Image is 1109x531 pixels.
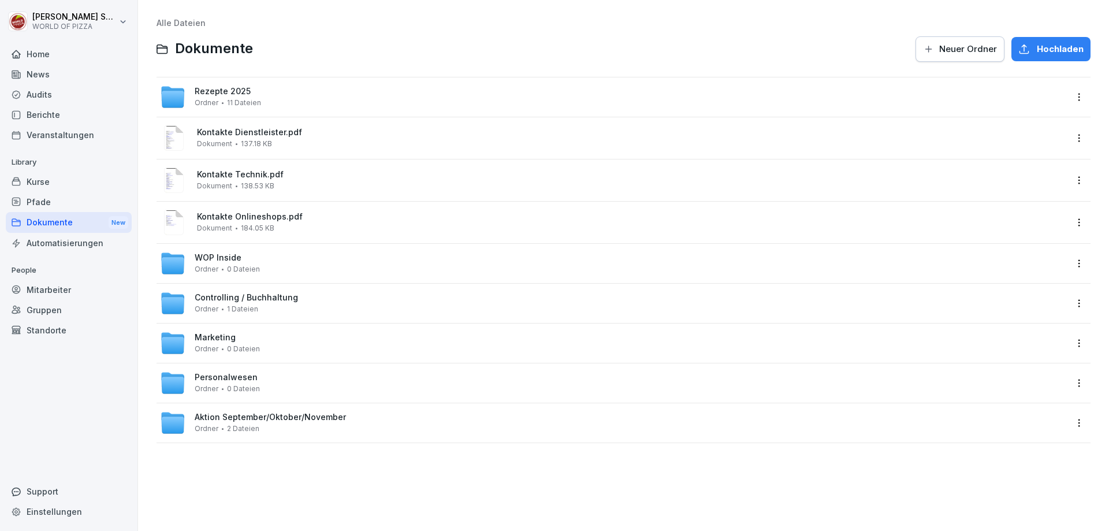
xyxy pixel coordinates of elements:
[195,413,346,422] span: Aktion September/Oktober/November
[195,425,218,433] span: Ordner
[6,105,132,125] a: Berichte
[175,40,253,57] span: Dokumente
[195,87,251,96] span: Rezepte 2025
[6,261,132,280] p: People
[6,64,132,84] a: News
[1037,43,1084,55] span: Hochladen
[6,172,132,192] a: Kurse
[197,224,232,232] span: Dokument
[6,212,132,233] div: Dokumente
[6,502,132,522] a: Einstellungen
[227,385,260,393] span: 0 Dateien
[6,481,132,502] div: Support
[32,23,117,31] p: WORLD OF PIZZA
[160,370,1066,396] a: PersonalwesenOrdner0 Dateien
[195,305,218,313] span: Ordner
[197,140,232,148] span: Dokument
[227,425,259,433] span: 2 Dateien
[197,212,1066,222] span: Kontakte Onlineshops.pdf
[241,140,272,148] span: 137.18 KB
[157,18,206,28] a: Alle Dateien
[6,44,132,64] a: Home
[160,251,1066,276] a: WOP InsideOrdner0 Dateien
[197,128,1066,138] span: Kontakte Dienstleister.pdf
[195,99,218,107] span: Ordner
[195,253,241,263] span: WOP Inside
[109,216,128,229] div: New
[160,410,1066,436] a: Aktion September/Oktober/NovemberOrdner2 Dateien
[939,43,997,55] span: Neuer Ordner
[195,333,236,343] span: Marketing
[197,182,232,190] span: Dokument
[195,265,218,273] span: Ordner
[916,36,1004,62] button: Neuer Ordner
[241,224,274,232] span: 184.05 KB
[6,280,132,300] a: Mitarbeiter
[6,125,132,145] a: Veranstaltungen
[195,345,218,353] span: Ordner
[32,12,117,22] p: [PERSON_NAME] Sumhayev
[6,212,132,233] a: DokumenteNew
[227,99,261,107] span: 11 Dateien
[195,373,258,383] span: Personalwesen
[241,182,274,190] span: 138.53 KB
[195,385,218,393] span: Ordner
[195,293,298,303] span: Controlling / Buchhaltung
[160,331,1066,356] a: MarketingOrdner0 Dateien
[6,233,132,253] a: Automatisierungen
[6,153,132,172] p: Library
[197,170,1066,180] span: Kontakte Technik.pdf
[227,265,260,273] span: 0 Dateien
[6,300,132,320] a: Gruppen
[227,305,258,313] span: 1 Dateien
[160,291,1066,316] a: Controlling / BuchhaltungOrdner1 Dateien
[1011,37,1091,61] button: Hochladen
[6,192,132,212] a: Pfade
[160,84,1066,110] a: Rezepte 2025Ordner11 Dateien
[227,345,260,353] span: 0 Dateien
[6,84,132,105] a: Audits
[6,320,132,340] a: Standorte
